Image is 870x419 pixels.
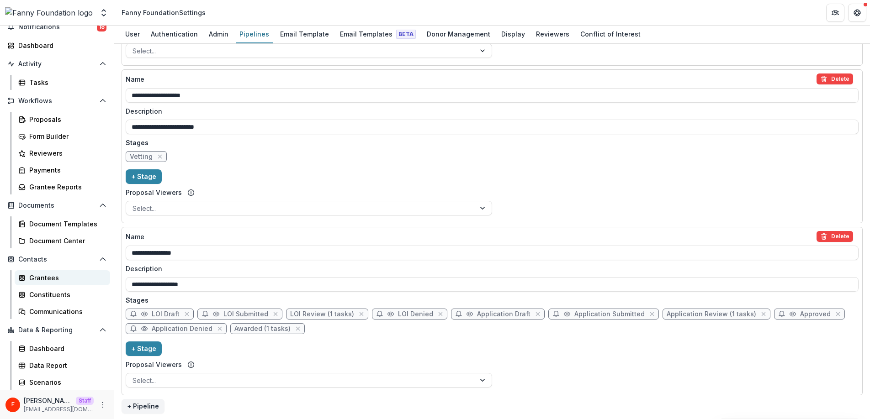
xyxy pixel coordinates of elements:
span: Approved [800,310,831,318]
span: LOI Review (1 tasks) [290,310,354,318]
a: Authentication [147,26,202,43]
div: Constituents [29,290,103,299]
a: Proposals [15,112,110,127]
button: Notifications18 [4,20,110,34]
span: LOI Draft [152,310,180,318]
button: close [293,324,302,333]
button: delete [817,73,853,84]
a: Conflict of Interest [577,26,644,43]
a: Form Builder [15,129,110,144]
div: Grantees [29,273,103,283]
div: Data Report [29,361,103,370]
p: Staff [76,397,94,405]
a: Donor Management [423,26,494,43]
a: Pipelines [236,26,273,43]
p: Name [126,232,144,241]
a: Reviewers [532,26,573,43]
div: Grantee Reports [29,182,103,192]
div: Admin [205,27,232,41]
nav: breadcrumb [118,6,209,19]
div: Pipelines [236,27,273,41]
div: Authentication [147,27,202,41]
a: Reviewers [15,146,110,161]
span: LOI Submitted [223,310,268,318]
div: Fanny [11,402,15,408]
button: Open Contacts [4,252,110,267]
div: Reviewers [532,27,573,41]
img: Fanny Foundation logo [5,7,93,18]
a: Dashboard [4,38,110,53]
div: Conflict of Interest [577,27,644,41]
a: Grantee Reports [15,179,110,194]
a: Document Templates [15,216,110,231]
p: Stages [126,295,859,305]
span: Application Denied [152,325,212,333]
button: close [533,309,542,319]
button: close [647,309,657,319]
div: Email Template [276,27,333,41]
label: Proposal Viewers [126,188,182,197]
div: Document Templates [29,219,103,229]
span: Data & Reporting [18,326,95,334]
a: Grantees [15,270,110,285]
button: close [436,309,445,319]
button: Partners [826,4,844,22]
div: Payments [29,165,103,175]
a: Dashboard [15,341,110,356]
a: Communications [15,304,110,319]
button: close [215,324,224,333]
a: Data Report [15,358,110,373]
div: Reviewers [29,148,103,158]
button: + Stage [126,169,162,184]
button: close [833,309,843,319]
div: Document Center [29,236,103,246]
a: Display [498,26,529,43]
p: [PERSON_NAME] [24,396,72,405]
label: Proposal Viewers [126,360,182,369]
span: Awarded (1 tasks) [234,325,291,333]
div: Proposals [29,115,103,124]
div: Display [498,27,529,41]
div: Email Templates [336,27,419,41]
a: Scenarios [15,375,110,390]
div: Scenarios [29,377,103,387]
span: LOI Denied [398,310,433,318]
a: Constituents [15,287,110,302]
div: Dashboard [18,41,103,50]
button: close [155,152,164,161]
button: Open entity switcher [97,4,110,22]
a: Admin [205,26,232,43]
button: close [182,309,191,319]
span: Contacts [18,256,95,263]
button: More [97,399,108,410]
span: Beta [396,30,416,39]
button: close [357,309,366,319]
label: Description [126,264,853,273]
button: close [759,309,768,319]
span: Application Draft [477,310,530,318]
button: Open Activity [4,57,110,71]
span: Documents [18,202,95,209]
span: Vetting [130,153,153,161]
div: Communications [29,307,103,316]
div: User [122,27,143,41]
span: Application Submitted [574,310,645,318]
button: close [271,309,280,319]
div: Form Builder [29,131,103,141]
a: Payments [15,162,110,178]
p: Stages [126,138,859,147]
button: Open Data & Reporting [4,323,110,337]
span: Application Review (1 tasks) [667,310,756,318]
button: Open Documents [4,198,110,213]
span: Activity [18,60,95,68]
div: Tasks [29,78,103,87]
div: Fanny Foundation Settings [122,8,206,17]
a: Email Templates Beta [336,26,419,43]
button: + Stage [126,341,162,356]
button: + Pipeline [122,399,164,414]
label: Description [126,106,853,116]
a: Document Center [15,233,110,248]
a: User [122,26,143,43]
button: delete [817,231,853,242]
span: Workflows [18,97,95,105]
